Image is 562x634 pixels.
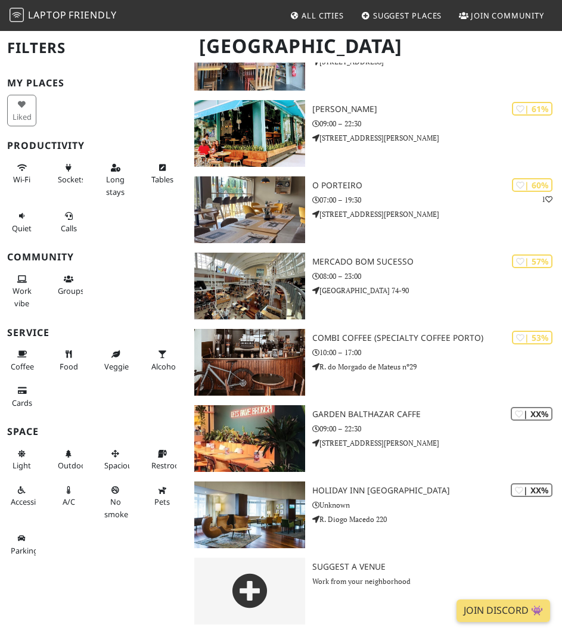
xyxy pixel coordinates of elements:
p: R. do Morgado de Mateus nº29 [312,361,562,372]
h3: Mercado Bom Sucesso [312,257,562,267]
span: Work-friendly tables [151,174,173,185]
span: Parking [11,545,38,556]
p: [STREET_ADDRESS][PERSON_NAME] [312,437,562,449]
div: | XX% [511,483,552,497]
a: Suggest Places [356,5,447,26]
span: Friendly [69,8,116,21]
a: Combi Coffee (Specialty Coffee Porto) | 53% Combi Coffee (Specialty Coffee Porto) 10:00 – 17:00 R... [187,329,562,396]
p: 09:00 – 22:30 [312,118,562,129]
span: Pet friendly [154,496,170,507]
button: Long stays [101,158,130,201]
button: Quiet [7,206,36,238]
div: | 57% [512,254,552,268]
span: Spacious [104,460,136,471]
button: Accessible [7,480,36,512]
span: Laptop [28,8,67,21]
span: Join Community [471,10,544,21]
button: Tables [148,158,177,189]
button: Outdoor [54,444,83,475]
button: Parking [7,529,36,560]
a: O Porteiro | 60% 1 O Porteiro 07:00 – 19:30 [STREET_ADDRESS][PERSON_NAME] [187,176,562,243]
button: Food [54,344,83,376]
button: Alcohol [148,344,177,376]
span: Veggie [104,361,129,372]
div: | 61% [512,102,552,116]
h3: Combi Coffee (Specialty Coffee Porto) [312,333,562,343]
a: Join Community [454,5,549,26]
span: Power sockets [58,174,85,185]
div: | 60% [512,178,552,192]
h3: Suggest a Venue [312,562,562,572]
span: Restroom [151,460,187,471]
span: Smoke free [104,496,128,519]
h3: Service [7,327,180,338]
button: Pets [148,480,177,512]
button: Coffee [7,344,36,376]
img: LaptopFriendly [10,8,24,22]
p: [STREET_ADDRESS][PERSON_NAME] [312,209,562,220]
span: All Cities [302,10,344,21]
span: Accessible [11,496,46,507]
span: Long stays [106,174,125,197]
p: 10:00 – 17:00 [312,347,562,358]
img: Mercado Bom Sucesso [194,253,305,319]
h2: Filters [7,30,180,66]
button: Cards [7,381,36,412]
button: Veggie [101,344,130,376]
span: Food [60,361,78,372]
img: Combi Coffee (Specialty Coffee Porto) [194,329,305,396]
p: 08:00 – 23:00 [312,271,562,282]
a: Nicolau Porto | 61% [PERSON_NAME] 09:00 – 22:30 [STREET_ADDRESS][PERSON_NAME] [187,100,562,167]
span: Air conditioned [63,496,75,507]
p: R. Diogo Macedo 220 [312,514,562,525]
a: Suggest a Venue Work from your neighborhood [187,558,562,624]
button: Light [7,444,36,475]
img: Holiday Inn Porto - Gaia [194,481,305,548]
p: 09:00 – 22:30 [312,423,562,434]
h3: O Porteiro [312,181,562,191]
img: Nicolau Porto [194,100,305,167]
div: | 53% [512,331,552,344]
p: Work from your neighborhood [312,576,562,587]
img: Garden Balthazar Caffe [194,405,305,472]
a: LaptopFriendly LaptopFriendly [10,5,117,26]
a: All Cities [285,5,349,26]
span: Natural light [13,460,31,471]
span: Quiet [12,223,32,234]
p: 07:00 – 19:30 [312,194,562,206]
a: Mercado Bom Sucesso | 57% Mercado Bom Sucesso 08:00 – 23:00 [GEOGRAPHIC_DATA] 74-90 [187,253,562,319]
a: Holiday Inn Porto - Gaia | XX% Holiday Inn [GEOGRAPHIC_DATA] Unknown R. Diogo Macedo 220 [187,481,562,548]
a: Garden Balthazar Caffe | XX% Garden Balthazar Caffe 09:00 – 22:30 [STREET_ADDRESS][PERSON_NAME] [187,405,562,472]
span: Coffee [11,361,34,372]
span: People working [13,285,32,308]
span: Suggest Places [373,10,442,21]
img: gray-place-d2bdb4477600e061c01bd816cc0f2ef0cfcb1ca9e3ad78868dd16fb2af073a21.png [194,558,305,624]
h3: My Places [7,77,180,89]
h3: Productivity [7,140,180,151]
span: Credit cards [12,397,32,408]
h1: [GEOGRAPHIC_DATA] [190,30,555,63]
button: Calls [54,206,83,238]
a: Join Discord 👾 [457,599,550,622]
p: 1 [542,194,552,205]
span: Outdoor area [58,460,89,471]
h3: Garden Balthazar Caffe [312,409,562,419]
h3: Community [7,251,180,263]
button: Work vibe [7,269,36,313]
img: O Porteiro [194,176,305,243]
p: [STREET_ADDRESS][PERSON_NAME] [312,132,562,144]
div: | XX% [511,407,552,421]
button: Spacious [101,444,130,475]
p: Unknown [312,499,562,511]
button: A/C [54,480,83,512]
span: Alcohol [151,361,178,372]
button: Sockets [54,158,83,189]
button: Groups [54,269,83,301]
h3: [PERSON_NAME] [312,104,562,114]
span: Video/audio calls [61,223,77,234]
button: No smoke [101,480,130,524]
span: Stable Wi-Fi [13,174,30,185]
h3: Space [7,426,180,437]
span: Group tables [58,285,84,296]
h3: Holiday Inn [GEOGRAPHIC_DATA] [312,486,562,496]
